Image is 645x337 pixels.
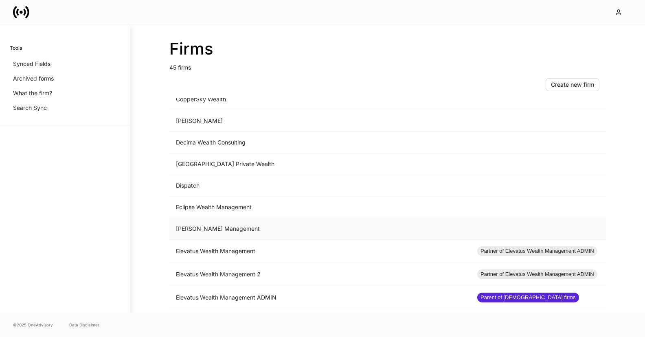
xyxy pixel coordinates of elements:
[10,86,120,101] a: What the firm?
[13,74,54,83] p: Archived forms
[13,322,53,328] span: © 2025 OneAdvisory
[169,153,471,175] td: [GEOGRAPHIC_DATA] Private Wealth
[169,132,471,153] td: Decima Wealth Consulting
[546,78,599,91] button: Create new firm
[477,247,597,255] span: Partner of Elevatus Wealth Management ADMIN
[169,39,606,59] h2: Firms
[169,89,471,110] td: CopperSky Wealth
[169,286,471,309] td: Elevatus Wealth Management ADMIN
[169,110,471,132] td: [PERSON_NAME]
[551,82,594,88] div: Create new firm
[169,197,471,218] td: Eclipse Wealth Management
[169,309,471,331] td: Everspire
[169,175,471,197] td: Dispatch
[169,59,606,72] p: 45 firms
[13,60,50,68] p: Synced Fields
[477,270,597,278] span: Partner of Elevatus Wealth Management ADMIN
[10,101,120,115] a: Search Sync
[169,240,471,263] td: Elevatus Wealth Management
[169,263,471,286] td: Elevatus Wealth Management 2
[169,218,471,240] td: [PERSON_NAME] Management
[10,57,120,71] a: Synced Fields
[10,44,22,52] h6: Tools
[10,71,120,86] a: Archived forms
[477,293,579,302] span: Parent of [DEMOGRAPHIC_DATA] firms
[13,89,52,97] p: What the firm?
[13,104,47,112] p: Search Sync
[69,322,99,328] a: Data Disclaimer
